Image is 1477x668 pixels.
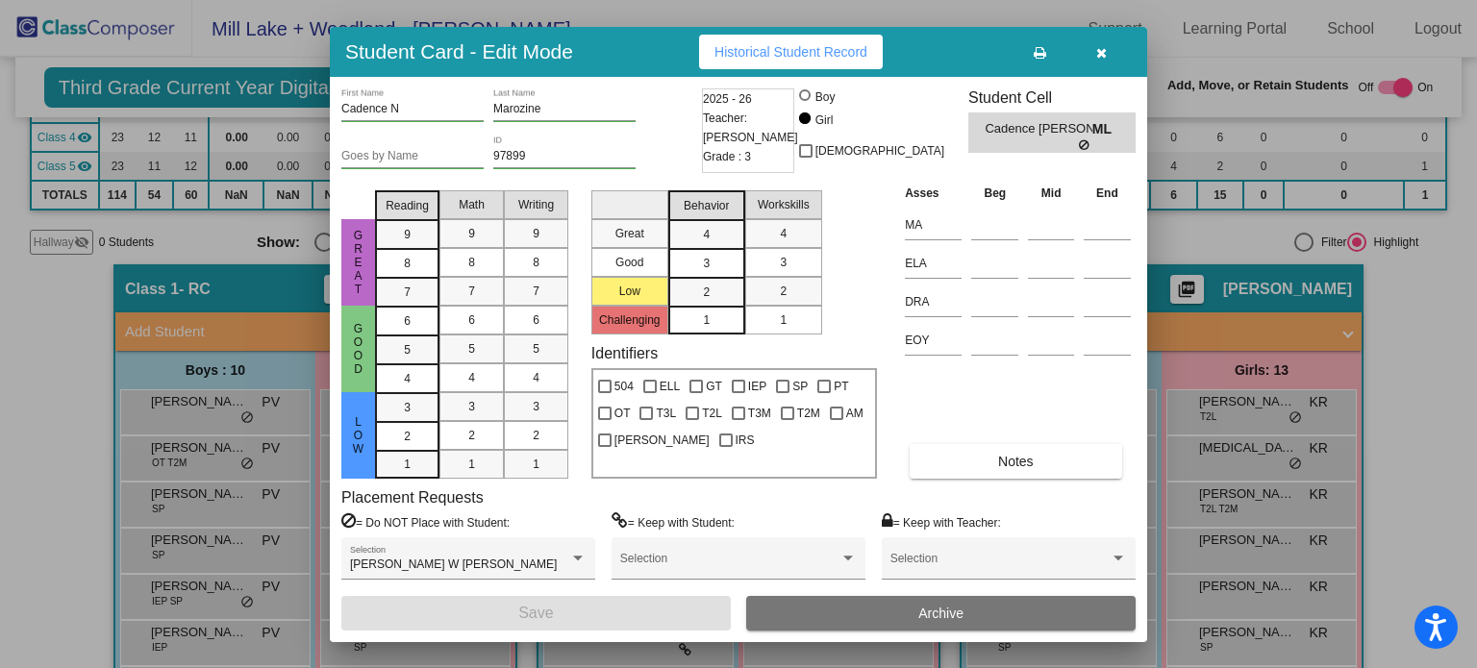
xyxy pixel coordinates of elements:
[345,39,573,63] h3: Student Card - Edit Mode
[350,229,367,296] span: Great
[404,341,411,359] span: 5
[703,109,798,147] span: Teacher: [PERSON_NAME]
[350,557,557,571] span: [PERSON_NAME] W [PERSON_NAME]
[404,226,411,243] span: 9
[404,456,411,473] span: 1
[985,119,1091,139] span: Cadence [PERSON_NAME]
[966,183,1023,204] th: Beg
[533,398,539,415] span: 3
[702,402,722,425] span: T2L
[404,370,411,387] span: 4
[518,196,554,213] span: Writing
[614,402,631,425] span: OT
[341,596,731,631] button: Save
[660,375,680,398] span: ELL
[468,283,475,300] span: 7
[846,402,864,425] span: AM
[748,402,771,425] span: T3M
[614,429,710,452] span: [PERSON_NAME]
[905,326,962,355] input: assessment
[468,456,475,473] span: 1
[703,255,710,272] span: 3
[468,340,475,358] span: 5
[533,225,539,242] span: 9
[699,35,883,69] button: Historical Student Record
[918,606,964,621] span: Archive
[468,254,475,271] span: 8
[814,88,836,106] div: Boy
[350,322,367,376] span: Good
[746,596,1136,631] button: Archive
[703,226,710,243] span: 4
[614,375,634,398] span: 504
[1023,183,1079,204] th: Mid
[533,369,539,386] span: 4
[459,196,485,213] span: Math
[612,512,735,532] label: = Keep with Student:
[404,312,411,330] span: 6
[341,512,510,532] label: = Do NOT Place with Student:
[797,402,820,425] span: T2M
[404,284,411,301] span: 7
[780,254,787,271] span: 3
[834,375,848,398] span: PT
[703,284,710,301] span: 2
[533,456,539,473] span: 1
[468,427,475,444] span: 2
[703,311,710,329] span: 1
[882,512,1001,532] label: = Keep with Teacher:
[758,196,810,213] span: Workskills
[404,255,411,272] span: 8
[815,139,944,162] span: [DEMOGRAPHIC_DATA]
[905,210,962,239] input: assessment
[703,89,752,109] span: 2025 - 26
[341,488,484,507] label: Placement Requests
[780,311,787,329] span: 1
[900,183,966,204] th: Asses
[684,197,729,214] span: Behavior
[404,399,411,416] span: 3
[404,428,411,445] span: 2
[905,249,962,278] input: assessment
[468,369,475,386] span: 4
[493,150,636,163] input: Enter ID
[533,340,539,358] span: 5
[714,44,867,60] span: Historical Student Record
[780,283,787,300] span: 2
[968,88,1136,107] h3: Student Cell
[533,254,539,271] span: 8
[533,427,539,444] span: 2
[706,375,722,398] span: GT
[518,605,553,621] span: Save
[1092,119,1119,139] span: ML
[814,111,834,129] div: Girl
[468,398,475,415] span: 3
[1079,183,1136,204] th: End
[468,311,475,329] span: 6
[386,197,429,214] span: Reading
[736,429,755,452] span: IRS
[910,444,1121,479] button: Notes
[656,402,676,425] span: T3L
[780,225,787,242] span: 4
[341,150,484,163] input: goes by name
[703,147,751,166] span: Grade : 3
[468,225,475,242] span: 9
[748,375,766,398] span: IEP
[905,287,962,316] input: assessment
[533,283,539,300] span: 7
[792,375,808,398] span: SP
[591,344,658,362] label: Identifiers
[350,415,367,456] span: Low
[998,454,1034,469] span: Notes
[533,311,539,329] span: 6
